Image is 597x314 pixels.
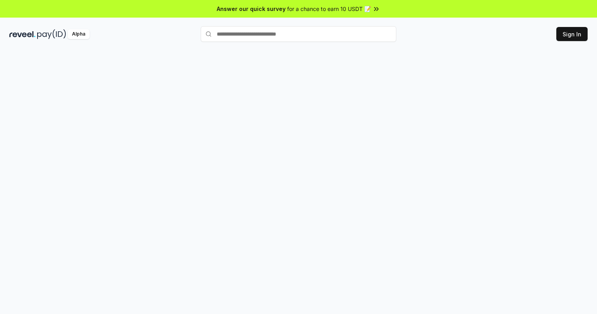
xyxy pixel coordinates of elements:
span: for a chance to earn 10 USDT 📝 [287,5,371,13]
img: reveel_dark [9,29,36,39]
span: Answer our quick survey [217,5,286,13]
img: pay_id [37,29,66,39]
button: Sign In [556,27,588,41]
div: Alpha [68,29,90,39]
